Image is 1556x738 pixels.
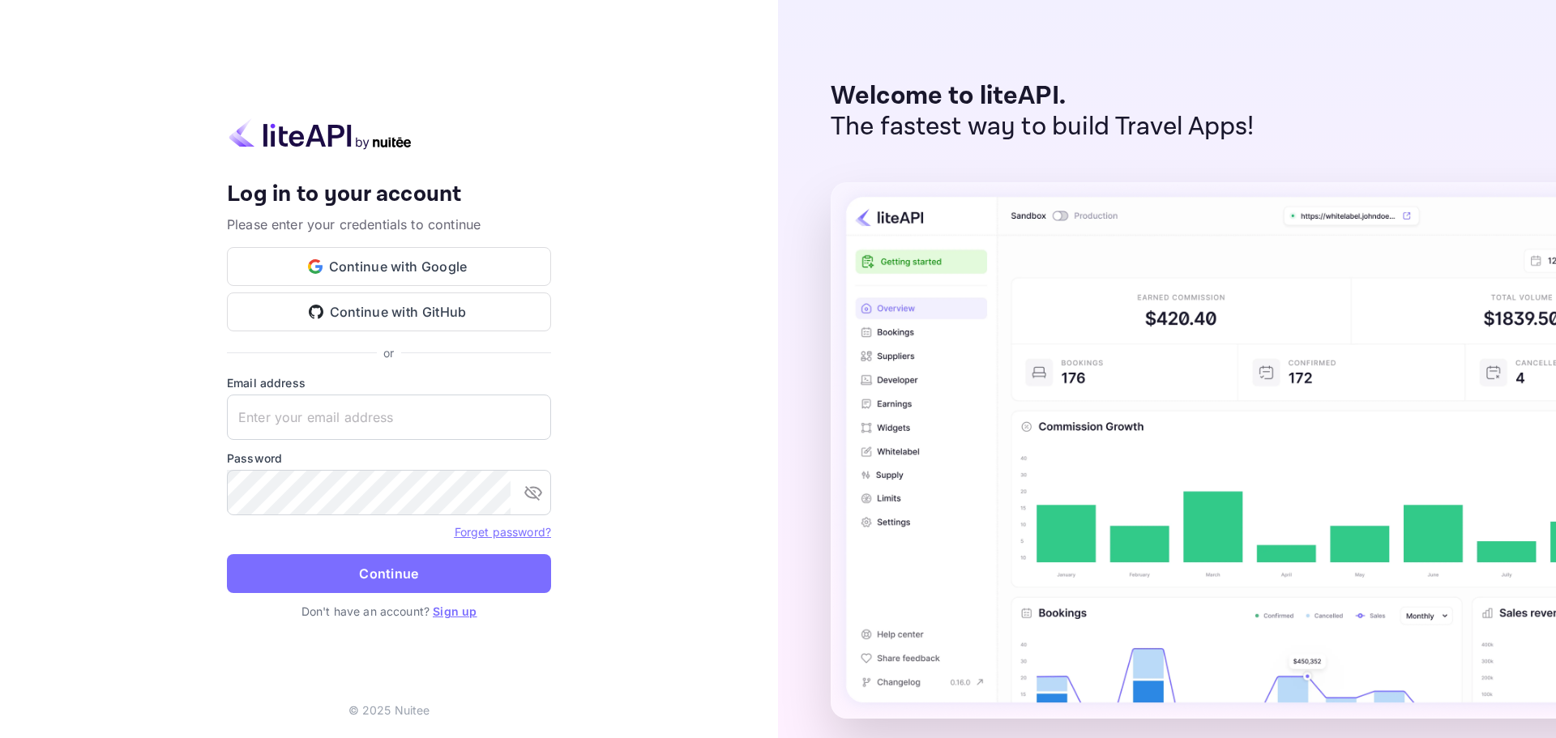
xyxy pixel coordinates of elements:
a: Sign up [433,604,477,618]
button: Continue with Google [227,247,551,286]
p: Please enter your credentials to continue [227,215,551,234]
label: Email address [227,374,551,391]
a: Forget password? [455,523,551,540]
input: Enter your email address [227,395,551,440]
p: or [383,344,394,361]
p: Welcome to liteAPI. [831,81,1255,112]
button: Continue with GitHub [227,292,551,331]
button: Continue [227,554,551,593]
label: Password [227,450,551,467]
img: liteapi [227,118,413,150]
p: Don't have an account? [227,603,551,620]
button: toggle password visibility [517,476,549,509]
a: Forget password? [455,525,551,539]
p: The fastest way to build Travel Apps! [831,112,1255,143]
h4: Log in to your account [227,181,551,209]
p: © 2025 Nuitee [348,702,430,719]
